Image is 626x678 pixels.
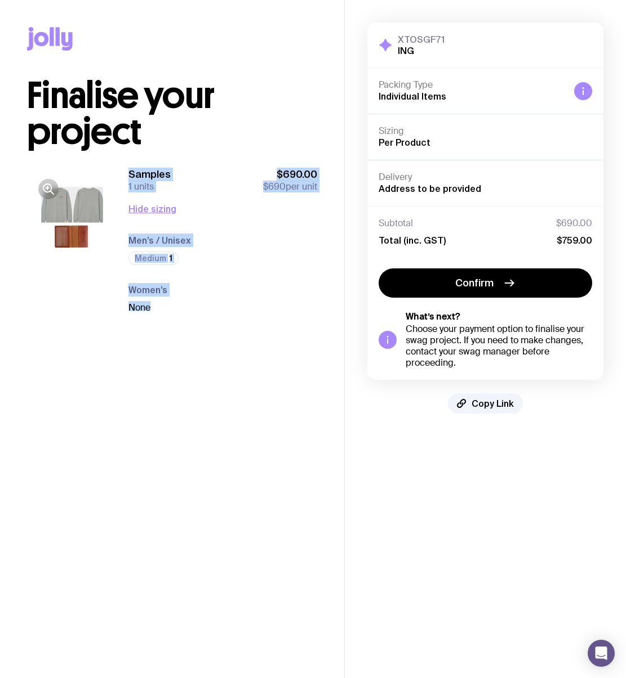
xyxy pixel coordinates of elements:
h4: Packing Type [379,79,565,91]
h3: Samples [128,168,171,181]
h4: Delivery [379,172,592,183]
span: Medium [135,254,166,263]
h5: What’s next? [406,311,592,322]
h4: Men’s / Unisex [128,234,317,247]
span: 1 units [128,181,154,192]
span: $690.00 [556,218,592,229]
button: Copy Link [448,393,523,414]
span: None [128,302,150,313]
span: Total (inc. GST) [379,235,446,246]
span: Address to be provided [379,183,481,194]
button: Confirm [379,268,592,298]
h2: ING [398,45,445,56]
span: per unit [263,181,317,192]
span: $690.00 [263,168,317,181]
div: Open Intercom Messenger [588,640,615,667]
h1: Finalise your project [27,78,317,150]
button: Hide sizing [128,202,176,215]
span: Individual Items [379,91,446,101]
h4: Women’s [128,283,317,297]
span: Subtotal [379,218,413,229]
div: Choose your payment option to finalise your swag project. If you need to make changes, contact yo... [406,324,592,369]
span: Per Product [379,137,430,147]
span: $759.00 [557,235,592,246]
h3: XTOSGF71 [398,34,445,45]
span: Copy Link [472,398,514,409]
span: Confirm [455,276,494,290]
h4: Sizing [379,125,592,137]
span: $690 [263,181,286,192]
span: 1 [170,254,172,263]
